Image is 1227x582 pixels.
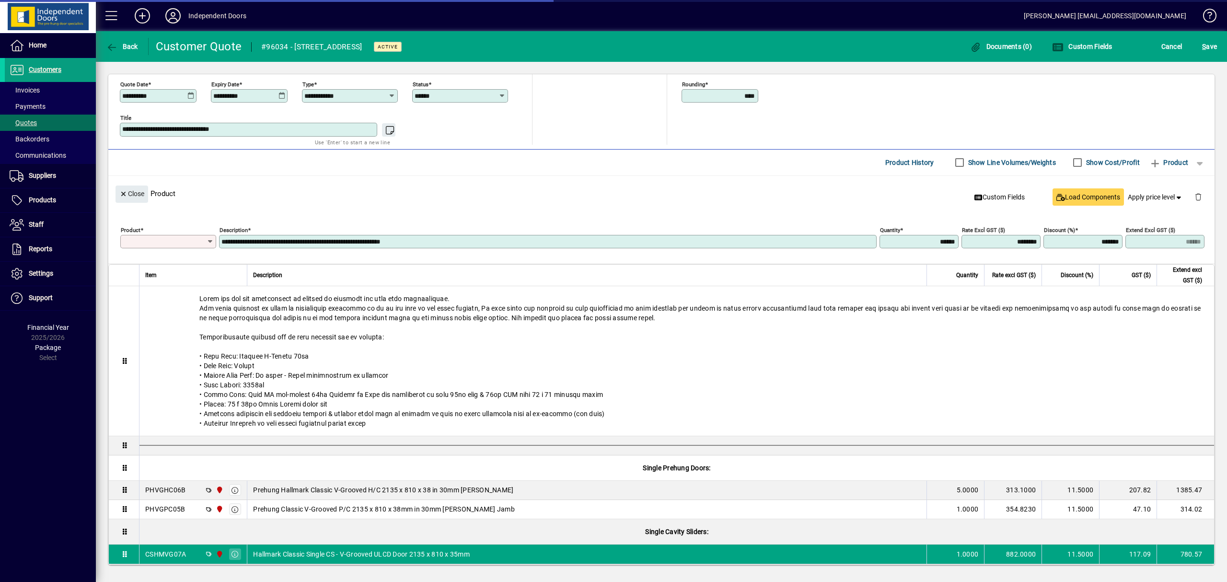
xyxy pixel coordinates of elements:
[106,43,138,50] span: Back
[1132,270,1151,280] span: GST ($)
[1042,545,1099,564] td: 11.5000
[29,245,52,253] span: Reports
[10,135,49,143] span: Backorders
[139,286,1214,436] div: Lorem ips dol sit ametconsect ad elitsed do eiusmodt inc utla etdo magnaaliquae. Adm venia quisno...
[1052,43,1112,50] span: Custom Fields
[1099,500,1157,519] td: 47.10
[139,519,1214,544] div: Single Cavity Sliders:
[1042,500,1099,519] td: 11.5000
[1126,226,1175,233] mat-label: Extend excl GST ($)
[1145,154,1193,171] button: Product
[5,147,96,163] a: Communications
[113,189,150,198] app-page-header-button: Close
[1149,155,1188,170] span: Product
[261,39,362,55] div: #96034 - [STREET_ADDRESS]
[5,262,96,286] a: Settings
[1159,38,1185,55] button: Cancel
[1099,481,1157,500] td: 207.82
[1157,545,1214,564] td: 780.57
[1187,186,1210,209] button: Delete
[1163,265,1202,286] span: Extend excl GST ($)
[962,226,1005,233] mat-label: Rate excl GST ($)
[253,270,282,280] span: Description
[5,82,96,98] a: Invoices
[104,38,140,55] button: Back
[881,154,938,171] button: Product History
[1187,192,1210,201] app-page-header-button: Delete
[10,119,37,127] span: Quotes
[970,43,1032,50] span: Documents (0)
[1084,158,1140,167] label: Show Cost/Profit
[1042,481,1099,500] td: 11.5000
[220,226,248,233] mat-label: Description
[971,188,1029,206] button: Custom Fields
[145,504,185,514] div: PHVGPC05B
[1196,2,1215,33] a: Knowledge Base
[413,81,428,87] mat-label: Status
[1202,39,1217,54] span: ave
[253,485,513,495] span: Prehung Hallmark Classic V-Grooved H/C 2135 x 810 x 38 in 30mm [PERSON_NAME]
[27,324,69,331] span: Financial Year
[1161,39,1182,54] span: Cancel
[1061,270,1093,280] span: Discount (%)
[5,98,96,115] a: Payments
[145,485,185,495] div: PHVGHC06B
[1024,8,1186,23] div: [PERSON_NAME] [EMAIL_ADDRESS][DOMAIN_NAME]
[5,131,96,147] a: Backorders
[990,504,1036,514] div: 354.8230
[1099,545,1157,564] td: 117.09
[127,7,158,24] button: Add
[5,237,96,261] a: Reports
[1124,188,1187,206] button: Apply price level
[29,172,56,179] span: Suppliers
[29,66,61,73] span: Customers
[5,34,96,58] a: Home
[188,8,246,23] div: Independent Doors
[108,176,1215,211] div: Product
[213,485,224,495] span: Christchurch
[378,44,398,50] span: Active
[120,81,148,87] mat-label: Quote date
[211,81,239,87] mat-label: Expiry date
[957,549,979,559] span: 1.0000
[315,137,390,148] mat-hint: Use 'Enter' to start a new line
[29,41,46,49] span: Home
[5,213,96,237] a: Staff
[156,39,242,54] div: Customer Quote
[10,103,46,110] span: Payments
[967,38,1034,55] button: Documents (0)
[139,455,1214,480] div: Single Prehung Doors:
[213,504,224,514] span: Christchurch
[121,226,140,233] mat-label: Product
[10,86,40,94] span: Invoices
[5,286,96,310] a: Support
[213,549,224,559] span: Christchurch
[1202,43,1206,50] span: S
[1128,192,1183,202] span: Apply price level
[145,549,186,559] div: CSHMVG07A
[990,549,1036,559] div: 882.0000
[992,270,1036,280] span: Rate excl GST ($)
[119,186,144,202] span: Close
[29,294,53,302] span: Support
[880,226,900,233] mat-label: Quantity
[35,344,61,351] span: Package
[682,81,705,87] mat-label: Rounding
[10,151,66,159] span: Communications
[96,38,149,55] app-page-header-button: Back
[1157,500,1214,519] td: 314.02
[1200,38,1219,55] button: Save
[1056,192,1120,202] span: Load Components
[966,158,1056,167] label: Show Line Volumes/Weights
[120,114,131,121] mat-label: Title
[5,164,96,188] a: Suppliers
[990,485,1036,495] div: 313.1000
[29,221,44,228] span: Staff
[253,504,515,514] span: Prehung Classic V-Grooved P/C 2135 x 810 x 38mm in 30mm [PERSON_NAME] Jamb
[253,549,470,559] span: Hallmark Classic Single CS - V-Grooved ULCD Door 2135 x 810 x 35mm
[956,270,978,280] span: Quantity
[1044,226,1075,233] mat-label: Discount (%)
[1157,481,1214,500] td: 1385.47
[29,196,56,204] span: Products
[1053,188,1124,206] button: Load Components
